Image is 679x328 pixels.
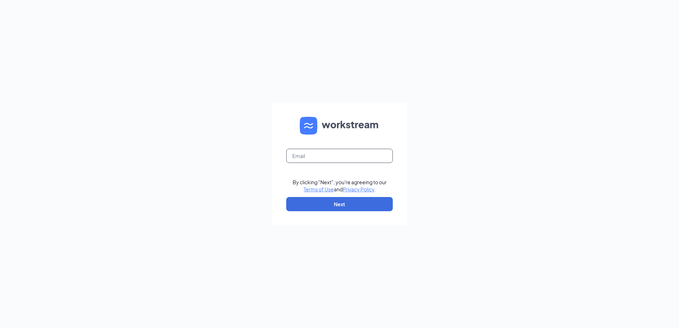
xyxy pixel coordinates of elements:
[293,179,387,193] div: By clicking "Next", you're agreeing to our and .
[286,197,393,211] button: Next
[300,117,379,135] img: WS logo and Workstream text
[286,149,393,163] input: Email
[343,186,374,192] a: Privacy Policy
[304,186,334,192] a: Terms of Use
